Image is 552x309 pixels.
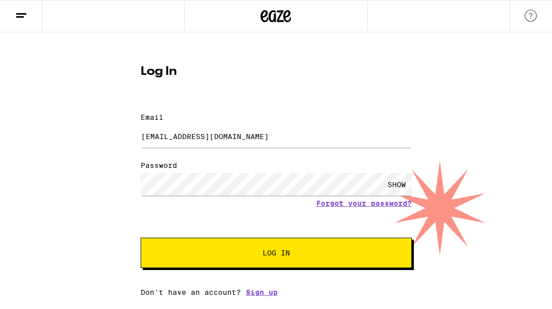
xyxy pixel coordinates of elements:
a: Forgot your password? [316,199,412,207]
div: Don't have an account? [141,288,412,296]
label: Email [141,113,163,121]
input: Email [141,125,412,148]
label: Password [141,161,177,169]
div: SHOW [381,173,412,196]
a: Sign up [246,288,278,296]
span: Log In [263,249,290,256]
h1: Log In [141,66,412,78]
button: Log In [141,238,412,268]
